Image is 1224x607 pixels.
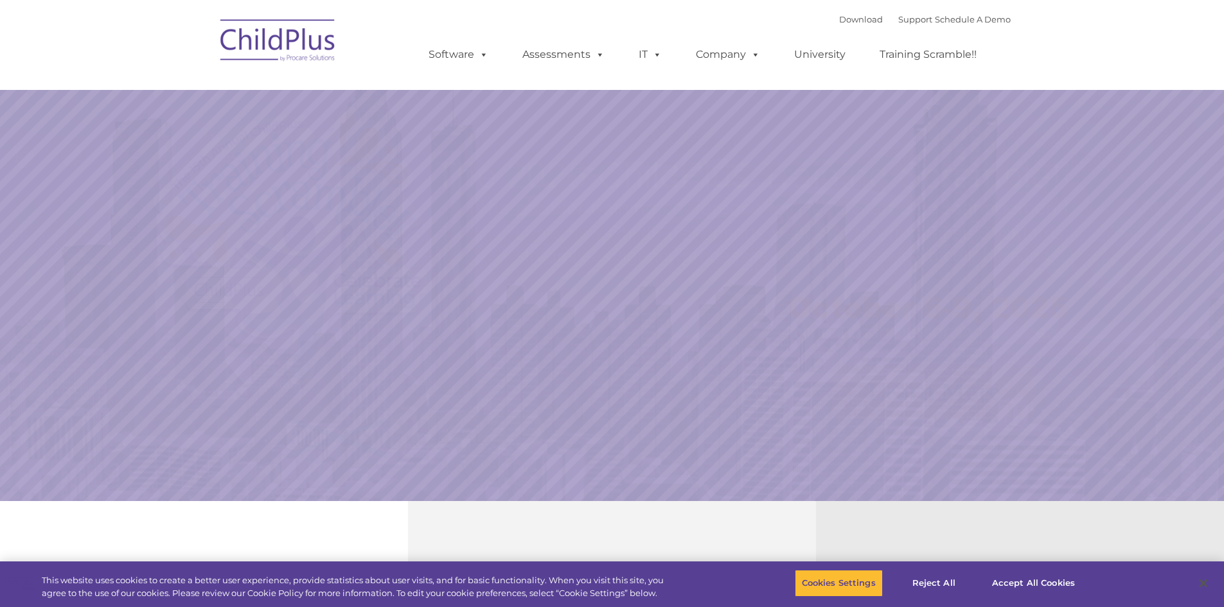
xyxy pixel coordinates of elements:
font: | [839,14,1011,24]
button: Reject All [894,570,974,597]
a: Schedule A Demo [935,14,1011,24]
a: Software [416,42,501,67]
a: University [781,42,858,67]
a: Assessments [510,42,617,67]
button: Cookies Settings [795,570,883,597]
a: IT [626,42,675,67]
a: Download [839,14,883,24]
a: Company [683,42,773,67]
button: Close [1189,569,1218,597]
button: Accept All Cookies [985,570,1082,597]
div: This website uses cookies to create a better user experience, provide statistics about user visit... [42,574,673,599]
a: Training Scramble!! [867,42,989,67]
img: ChildPlus by Procare Solutions [214,10,342,75]
a: Support [898,14,932,24]
a: Learn More [832,365,1036,419]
